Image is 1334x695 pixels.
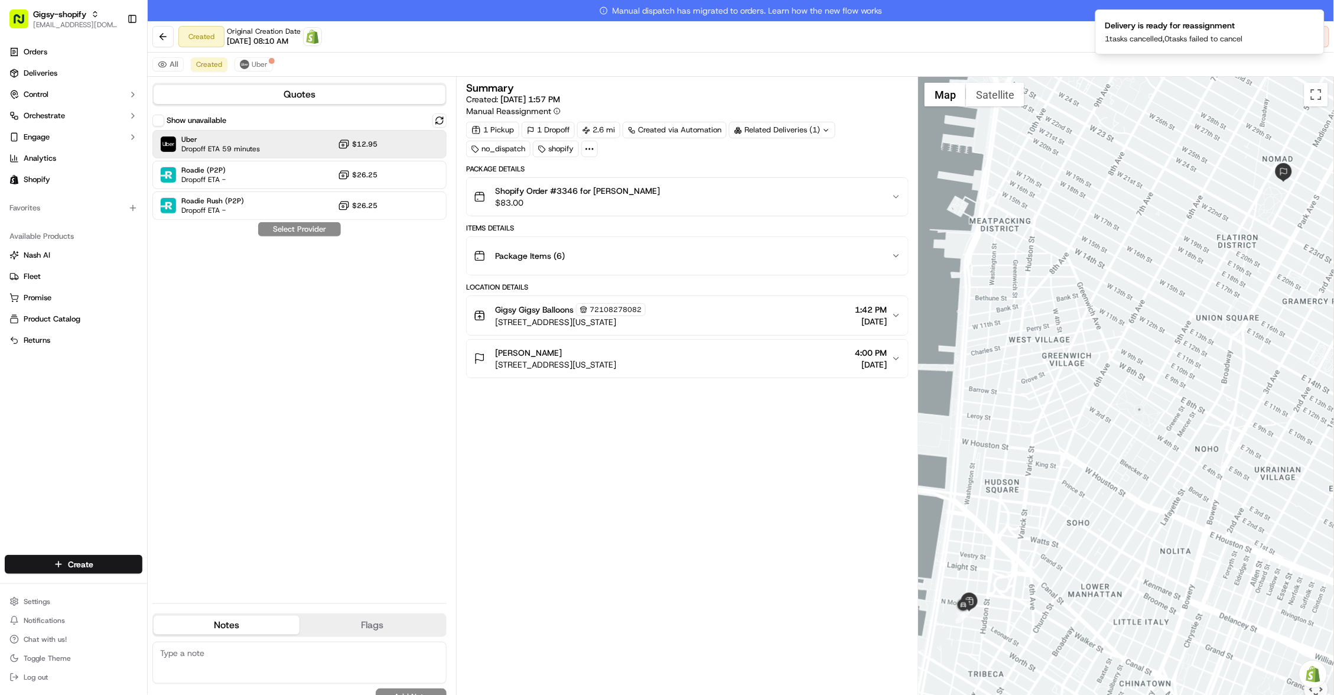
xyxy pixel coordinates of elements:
[181,165,226,175] span: Roadie (P2P)
[24,68,57,79] span: Deliveries
[181,196,244,206] span: Roadie Rush (P2P)
[5,43,142,61] a: Orders
[466,282,909,292] div: Location Details
[181,144,260,154] span: Dropoff ETA 59 minutes
[24,89,48,100] span: Control
[152,57,184,72] button: All
[577,122,620,138] div: 2.6 mi
[5,199,142,217] div: Favorites
[161,198,176,213] img: Roadie Rush (P2P)
[235,57,273,72] button: Uber
[252,60,268,69] span: Uber
[5,650,142,667] button: Toggle Theme
[305,30,320,44] img: Shopify
[5,612,142,629] button: Notifications
[12,112,33,134] img: 1736555255976-a54dd68f-1ca7-489b-9aae-adbdc363a1c4
[338,200,378,212] button: $26.25
[966,83,1024,106] button: Show satellite imagery
[25,112,46,134] img: 9188753566659_6852d8bf1fb38e338040_72.png
[623,122,727,138] div: Created via Automation
[33,20,118,30] button: [EMAIL_ADDRESS][DOMAIN_NAME]
[53,124,162,134] div: We're available if you need us!
[24,47,47,57] span: Orders
[112,232,190,243] span: API Documentation
[5,149,142,168] a: Analytics
[33,8,86,20] button: Gigsy-shopify
[167,115,226,126] label: Show unavailable
[24,293,51,303] span: Promise
[154,616,300,635] button: Notes
[24,111,65,121] span: Orchestrate
[240,60,249,69] img: uber-new-logo.jpeg
[9,271,138,282] a: Fleet
[533,141,579,157] div: shopify
[300,616,445,635] button: Flags
[5,331,142,350] button: Returns
[855,316,887,327] span: [DATE]
[495,359,616,371] span: [STREET_ADDRESS][US_STATE]
[83,260,143,269] a: Powered byPylon
[467,296,908,335] button: Gigsy Gigsy Balloons72108278082[STREET_ADDRESS][US_STATE]1:42 PM[DATE]
[495,316,646,328] span: [STREET_ADDRESS][US_STATE]
[855,359,887,371] span: [DATE]
[5,669,142,686] button: Log out
[466,164,909,174] div: Package Details
[925,83,966,106] button: Show street map
[466,141,531,157] div: no_dispatch
[24,616,65,625] span: Notifications
[105,183,129,192] span: [DATE]
[227,27,301,36] span: Original Creation Date
[181,206,244,215] span: Dropoff ETA -
[855,304,887,316] span: 1:42 PM
[191,57,227,72] button: Created
[5,128,142,147] button: Engage
[600,5,883,17] span: Manual dispatch has migrated to orders. Learn how the new flow works
[500,94,560,105] span: [DATE] 1:57 PM
[9,314,138,324] a: Product Catalog
[9,293,138,303] a: Promise
[9,335,138,346] a: Returns
[227,36,288,47] span: [DATE] 08:10 AM
[12,47,215,66] p: Welcome 👋
[5,5,122,33] button: Gigsy-shopify[EMAIL_ADDRESS][DOMAIN_NAME]
[5,555,142,574] button: Create
[24,654,71,663] span: Toggle Theme
[5,246,142,265] button: Nash AI
[9,250,138,261] a: Nash AI
[466,223,909,233] div: Items Details
[24,335,50,346] span: Returns
[53,112,194,124] div: Start new chat
[12,171,31,190] img: Sarah Lucier
[9,175,19,184] img: Shopify logo
[7,227,95,248] a: 📗Knowledge Base
[338,169,378,181] button: $26.25
[31,76,213,88] input: Got a question? Start typing here...
[5,64,142,83] a: Deliveries
[495,347,562,359] span: [PERSON_NAME]
[24,153,56,164] span: Analytics
[352,139,378,149] span: $12.95
[338,138,378,150] button: $12.95
[5,631,142,648] button: Chat with us!
[24,132,50,142] span: Engage
[855,347,887,359] span: 4:00 PM
[24,232,90,243] span: Knowledge Base
[5,267,142,286] button: Fleet
[467,178,908,216] button: Shopify Order #3346 for [PERSON_NAME]$83.00
[98,183,102,192] span: •
[495,185,660,197] span: Shopify Order #3346 for [PERSON_NAME]
[181,175,226,184] span: Dropoff ETA -
[1105,34,1243,44] p: 1 tasks cancelled, 0 tasks failed to cancel
[183,151,215,165] button: See all
[5,106,142,125] button: Orchestrate
[495,250,565,262] span: Package Items ( 6 )
[467,340,908,378] button: [PERSON_NAME][STREET_ADDRESS][US_STATE]4:00 PM[DATE]
[495,197,660,209] span: $83.00
[154,85,445,104] button: Quotes
[100,233,109,242] div: 💻
[24,271,41,282] span: Fleet
[957,600,972,616] div: 1
[161,137,176,152] img: Uber
[196,60,222,69] span: Created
